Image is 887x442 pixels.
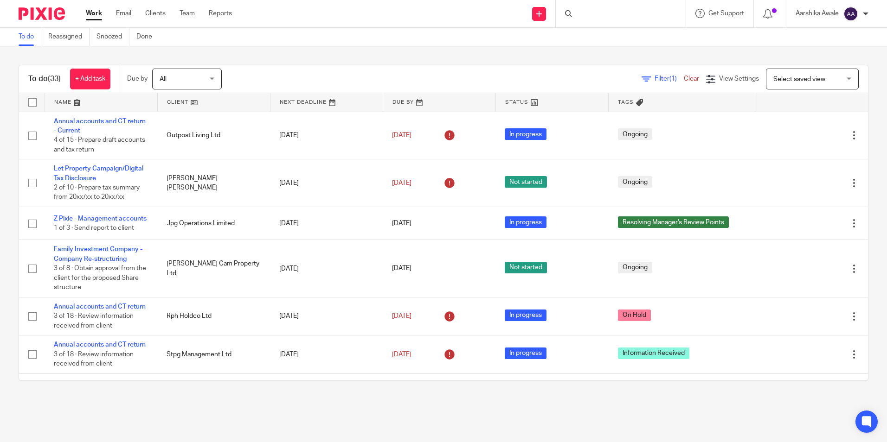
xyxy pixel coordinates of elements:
span: View Settings [719,76,759,82]
a: To do [19,28,41,46]
td: [PERSON_NAME] Cam Property Ltd [157,240,270,297]
img: Pixie [19,7,65,20]
span: In progress [505,309,546,321]
a: Team [180,9,195,18]
td: [PERSON_NAME] [PERSON_NAME] [157,159,270,207]
a: Email [116,9,131,18]
td: [DATE] [270,159,383,207]
a: Done [136,28,159,46]
span: [DATE] [392,313,411,319]
span: Not started [505,262,547,273]
td: [DATE] [270,207,383,240]
span: Resolving Manager's Review Points [618,216,729,228]
span: [DATE] [392,351,411,358]
span: Select saved view [773,76,825,82]
td: [DATE] [270,112,383,159]
span: All [160,76,167,82]
span: Filter [655,76,684,82]
span: In progress [505,347,546,359]
a: Reassigned [48,28,90,46]
a: Work [86,9,102,18]
td: [DATE] [270,297,383,335]
a: Let Property Campaign/Digital Tax Disclosure [54,165,143,181]
img: svg%3E [843,6,858,21]
span: Ongoing [618,262,652,273]
td: [DATE] [270,335,383,373]
span: 3 of 18 · Review information received from client [54,351,134,367]
span: On Hold [618,309,651,321]
td: [DATE] [270,373,383,406]
a: + Add task [70,69,110,89]
span: [DATE] [392,180,411,186]
span: Ongoing [618,176,652,188]
p: Aarshika Awale [796,9,839,18]
td: Jpg Operations Limited [157,373,270,406]
h1: To do [28,74,61,84]
span: 1 of 3 · Send report to client [54,225,134,231]
span: 3 of 18 · Review information received from client [54,313,134,329]
span: 3 of 8 · Obtain approval from the client for the proposed Share structure [54,265,146,290]
span: (33) [48,75,61,82]
span: In progress [505,128,546,140]
a: Reports [209,9,232,18]
span: Information Received [618,347,689,359]
span: In progress [505,216,546,228]
a: Z Pixie - Management accounts [54,215,147,222]
a: Clear [684,76,699,82]
a: Family Investment Company - Company Re-structuring [54,246,142,262]
td: Outpost Living Ltd [157,112,270,159]
span: Ongoing [618,128,652,140]
td: Rph Holdco Ltd [157,297,270,335]
span: Get Support [708,10,744,17]
span: [DATE] [392,132,411,139]
a: Clients [145,9,166,18]
td: Jpg Operations Limited [157,207,270,240]
a: Annual accounts and CT return - Current [54,118,146,134]
a: Snoozed [96,28,129,46]
p: Due by [127,74,148,83]
span: [DATE] [392,265,411,272]
a: Annual accounts and CT return [54,303,146,310]
span: 2 of 10 · Prepare tax summary from 20xx/xx to 20xx/xx [54,184,140,201]
td: Stpg Management Ltd [157,335,270,373]
span: Tags [618,100,634,105]
a: Annual accounts and CT return [54,341,146,348]
span: 4 of 15 · Prepare draft accounts and tax return [54,137,145,153]
span: (1) [669,76,677,82]
span: Not started [505,176,547,188]
td: [DATE] [270,240,383,297]
span: [DATE] [392,220,411,227]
